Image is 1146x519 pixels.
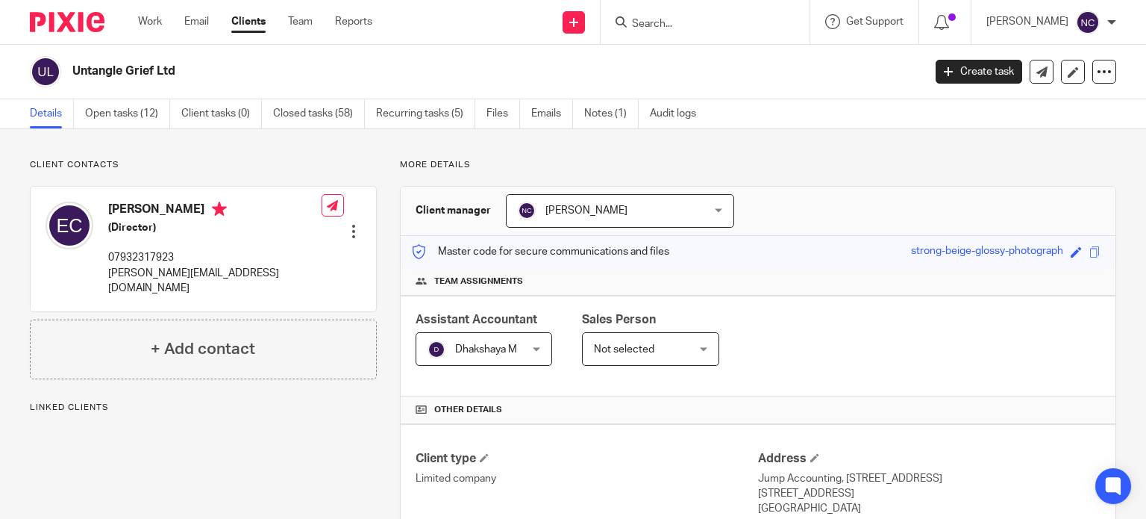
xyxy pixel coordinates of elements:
[582,314,656,326] span: Sales Person
[412,244,669,259] p: Master code for secure communications and files
[434,404,502,416] span: Other details
[531,99,573,128] a: Emails
[911,243,1063,261] div: strong-beige-glossy-photograph
[400,159,1116,171] p: More details
[212,202,227,217] i: Primary
[30,56,61,87] img: svg%3E
[455,344,517,355] span: Dhakshaya M
[151,338,255,361] h4: + Add contact
[518,202,536,220] img: svg%3E
[46,202,93,249] img: svg%3E
[108,220,322,235] h5: (Director)
[30,99,74,128] a: Details
[273,99,365,128] a: Closed tasks (58)
[108,266,322,296] p: [PERSON_NAME][EMAIL_ADDRESS][DOMAIN_NAME]
[416,451,758,467] h4: Client type
[758,471,1100,486] p: Jump Accounting, [STREET_ADDRESS]
[181,99,262,128] a: Client tasks (0)
[416,203,491,218] h3: Client manager
[758,486,1100,501] p: [STREET_ADDRESS]
[434,276,523,288] span: Team assignments
[630,18,765,31] input: Search
[986,14,1068,29] p: [PERSON_NAME]
[486,99,520,128] a: Files
[416,314,537,326] span: Assistant Accountant
[108,202,322,220] h4: [PERSON_NAME]
[650,99,707,128] a: Audit logs
[376,99,475,128] a: Recurring tasks (5)
[335,14,372,29] a: Reports
[288,14,313,29] a: Team
[30,159,377,171] p: Client contacts
[184,14,209,29] a: Email
[30,12,104,32] img: Pixie
[936,60,1022,84] a: Create task
[108,250,322,265] p: 07932317923
[85,99,170,128] a: Open tasks (12)
[584,99,639,128] a: Notes (1)
[545,205,627,216] span: [PERSON_NAME]
[72,63,745,79] h2: Untangle Grief Ltd
[138,14,162,29] a: Work
[758,501,1100,516] p: [GEOGRAPHIC_DATA]
[416,471,758,486] p: Limited company
[30,402,377,414] p: Linked clients
[594,344,654,355] span: Not selected
[428,341,445,358] img: svg%3E
[1076,10,1100,34] img: svg%3E
[758,451,1100,467] h4: Address
[231,14,266,29] a: Clients
[846,16,904,27] span: Get Support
